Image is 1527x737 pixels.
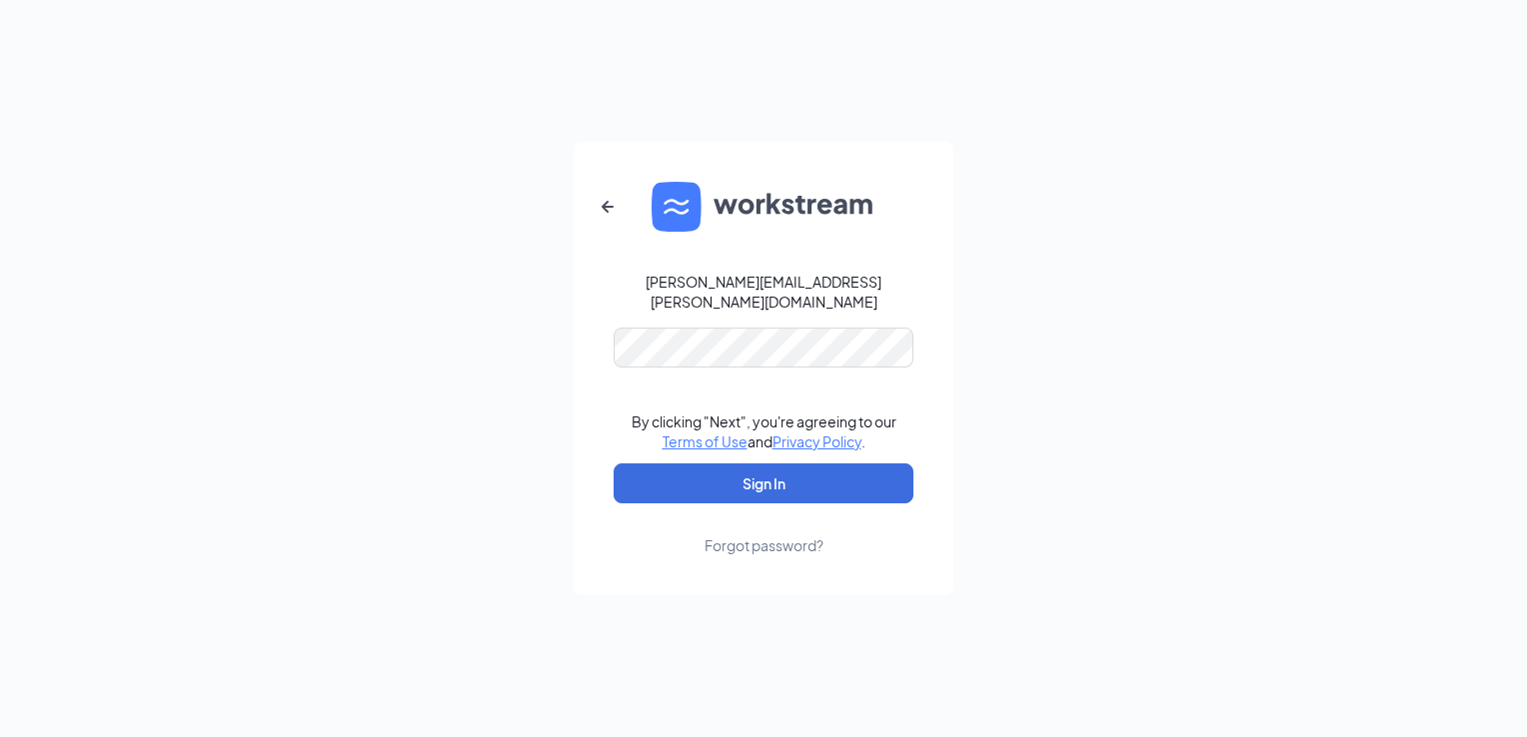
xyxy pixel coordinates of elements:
[632,411,896,451] div: By clicking "Next", you're agreeing to our and .
[614,272,913,312] div: [PERSON_NAME][EMAIL_ADDRESS][PERSON_NAME][DOMAIN_NAME]
[652,182,875,232] img: WS logo and Workstream text
[772,432,861,450] a: Privacy Policy
[705,535,823,555] div: Forgot password?
[614,463,913,503] button: Sign In
[596,195,620,219] svg: ArrowLeftNew
[584,183,632,231] button: ArrowLeftNew
[705,503,823,555] a: Forgot password?
[663,432,748,450] a: Terms of Use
